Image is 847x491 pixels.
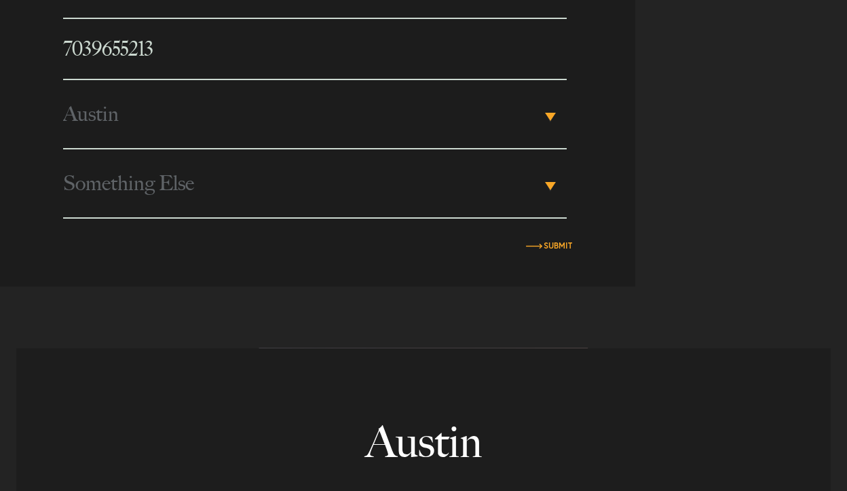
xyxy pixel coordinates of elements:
b: ▾ [545,182,556,190]
b: ▾ [545,113,556,121]
span: Austin [63,80,541,148]
input: Submit [544,242,572,250]
input: Phone number [63,19,567,80]
span: Something Else [63,149,541,217]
